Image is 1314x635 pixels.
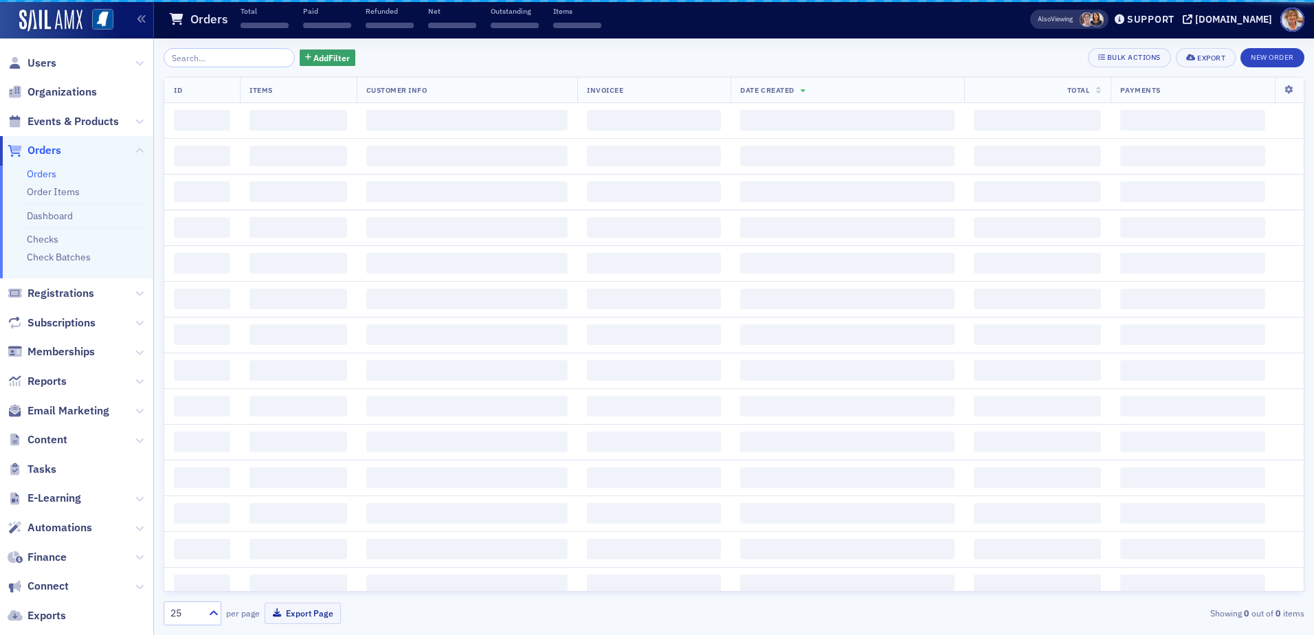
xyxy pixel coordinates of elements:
span: ‌ [740,467,954,488]
span: ‌ [740,253,954,274]
strong: 0 [1273,607,1283,619]
p: Total [241,6,289,16]
span: E-Learning [27,491,81,506]
a: Users [8,56,56,71]
span: ‌ [366,253,568,274]
a: Connect [8,579,69,594]
span: Events & Products [27,114,119,129]
button: Bulk Actions [1088,48,1171,67]
span: ‌ [249,146,347,166]
span: ‌ [587,396,721,416]
span: Connect [27,579,69,594]
span: Users [27,56,56,71]
span: Invoicee [587,85,623,95]
a: Orders [27,168,56,180]
span: ‌ [587,289,721,309]
span: Reports [27,374,67,389]
span: ‌ [366,23,414,28]
span: Content [27,432,67,447]
span: ‌ [1120,360,1265,381]
span: ‌ [174,289,230,309]
span: ‌ [366,539,568,559]
span: ‌ [1120,503,1265,524]
span: ‌ [974,253,1102,274]
label: per page [226,607,260,619]
span: ‌ [303,23,351,28]
span: ‌ [974,503,1102,524]
span: ‌ [366,110,568,131]
span: ‌ [974,360,1102,381]
span: ‌ [249,539,347,559]
a: Email Marketing [8,403,109,419]
span: Exports [27,608,66,623]
a: Tasks [8,462,56,477]
span: ‌ [587,503,721,524]
a: Content [8,432,67,447]
span: ‌ [974,539,1102,559]
span: ‌ [249,289,347,309]
span: ‌ [241,23,289,28]
span: ‌ [174,539,230,559]
span: ‌ [174,324,230,345]
span: ‌ [174,146,230,166]
a: Exports [8,608,66,623]
span: ‌ [366,217,568,238]
span: Profile [1280,8,1304,32]
span: ‌ [740,539,954,559]
span: ‌ [587,539,721,559]
button: New Order [1240,48,1304,67]
a: Dashboard [27,210,73,222]
div: Bulk Actions [1107,54,1161,61]
span: ‌ [174,432,230,452]
strong: 0 [1242,607,1251,619]
span: ‌ [174,360,230,381]
span: ‌ [587,432,721,452]
a: Organizations [8,85,97,100]
span: ‌ [587,181,721,202]
img: SailAMX [19,10,82,32]
span: ‌ [587,324,721,345]
button: AddFilter [300,49,356,67]
span: ‌ [1120,467,1265,488]
span: Viewing [1038,14,1073,24]
span: ‌ [249,324,347,345]
span: ‌ [974,110,1102,131]
span: Customer Info [366,85,427,95]
span: ‌ [740,110,954,131]
span: ‌ [740,289,954,309]
span: ‌ [974,289,1102,309]
a: View Homepage [82,9,113,32]
span: ‌ [249,217,347,238]
div: Also [1038,14,1051,23]
span: ‌ [1120,324,1265,345]
span: ‌ [740,360,954,381]
span: Items [249,85,273,95]
span: ‌ [587,467,721,488]
span: ‌ [249,253,347,274]
span: ‌ [174,181,230,202]
a: Checks [27,233,58,245]
span: ‌ [249,432,347,452]
div: Showing out of items [934,607,1304,619]
span: ‌ [1120,575,1265,595]
span: ‌ [1120,253,1265,274]
span: Total [1067,85,1090,95]
span: ‌ [974,181,1102,202]
p: Outstanding [491,6,539,16]
span: ‌ [587,360,721,381]
span: ‌ [249,396,347,416]
span: ‌ [249,503,347,524]
div: Support [1127,13,1174,25]
span: ‌ [174,110,230,131]
span: Email Marketing [27,403,109,419]
button: Export [1176,48,1236,67]
span: ‌ [974,467,1102,488]
span: ‌ [174,503,230,524]
a: Check Batches [27,251,91,263]
span: ‌ [249,360,347,381]
span: ‌ [553,23,601,28]
span: ‌ [249,575,347,595]
span: ‌ [974,432,1102,452]
span: Date Created [740,85,794,95]
span: ‌ [366,181,568,202]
